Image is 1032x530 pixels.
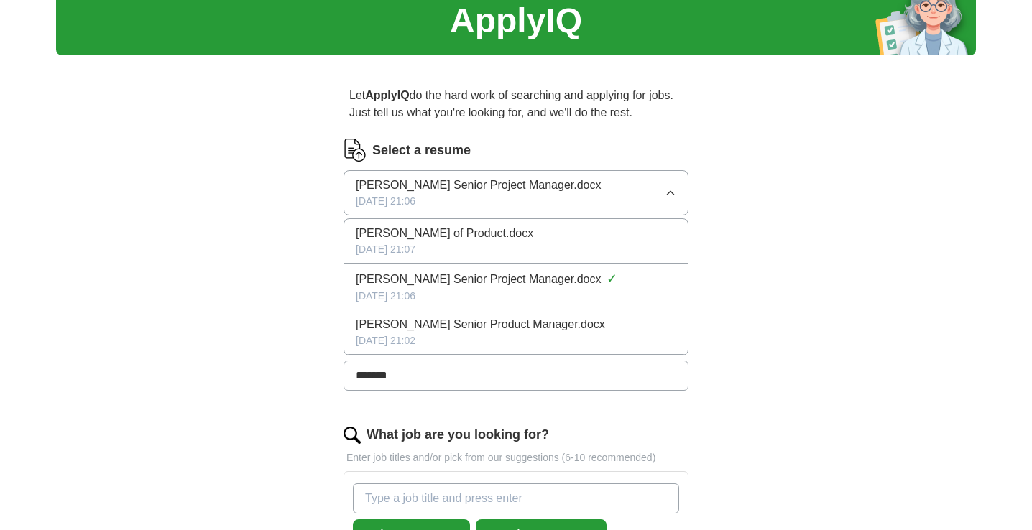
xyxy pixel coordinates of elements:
[372,141,471,160] label: Select a resume
[344,427,361,444] img: search.png
[356,289,676,304] div: [DATE] 21:06
[356,225,533,242] span: [PERSON_NAME] of Product.docx
[344,81,688,127] p: Let do the hard work of searching and applying for jobs. Just tell us what you're looking for, an...
[356,333,676,348] div: [DATE] 21:02
[344,170,688,215] button: [PERSON_NAME] Senior Project Manager.docx[DATE] 21:06
[356,194,415,209] span: [DATE] 21:06
[356,271,601,288] span: [PERSON_NAME] Senior Project Manager.docx
[344,450,688,465] p: Enter job titles and/or pick from our suggestions (6-10 recommended)
[356,316,605,333] span: [PERSON_NAME] Senior Product Manager.docx
[356,177,601,194] span: [PERSON_NAME] Senior Project Manager.docx
[356,242,676,257] div: [DATE] 21:07
[365,89,409,101] strong: ApplyIQ
[607,269,617,289] span: ✓
[344,139,367,162] img: CV Icon
[367,425,549,445] label: What job are you looking for?
[353,483,679,513] input: Type a job title and press enter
